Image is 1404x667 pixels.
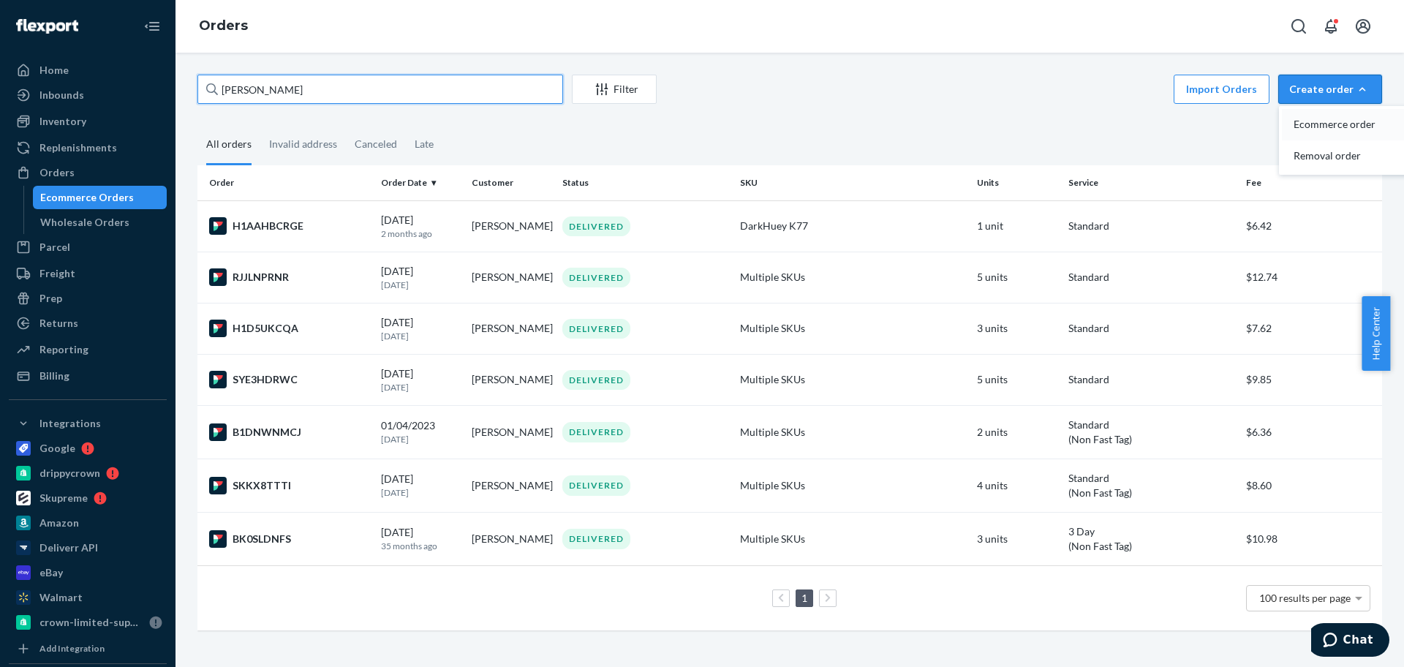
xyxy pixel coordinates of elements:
[209,217,369,235] div: H1AAHBCRGE
[971,513,1062,566] td: 3 units
[381,264,460,291] div: [DATE]
[209,423,369,441] div: B1DNWNMCJ
[1068,219,1234,233] p: Standard
[9,161,167,184] a: Orders
[1240,354,1382,405] td: $9.85
[209,320,369,337] div: H1D5UKCQA
[1240,459,1382,513] td: $8.60
[209,371,369,388] div: SYE3HDRWC
[9,83,167,107] a: Inbounds
[971,459,1062,513] td: 4 units
[381,330,460,342] p: [DATE]
[562,216,630,236] div: DELIVERED
[39,165,75,180] div: Orders
[33,186,167,209] a: Ecommerce Orders
[9,59,167,82] a: Home
[381,227,460,240] p: 2 months ago
[1362,296,1390,371] button: Help Center
[187,5,260,48] ol: breadcrumbs
[466,200,556,252] td: [PERSON_NAME]
[39,466,100,481] div: drippycrown
[39,590,83,605] div: Walmart
[209,268,369,286] div: RJJLNPRNR
[381,213,460,240] div: [DATE]
[562,319,630,339] div: DELIVERED
[355,125,397,163] div: Canceled
[734,165,971,200] th: SKU
[1240,252,1382,303] td: $12.74
[9,640,167,657] a: Add Integration
[734,459,971,513] td: Multiple SKUs
[9,486,167,510] a: Skupreme
[1278,75,1382,104] button: Create orderEcommerce orderRemoval order
[137,12,167,41] button: Close Navigation
[381,472,460,499] div: [DATE]
[734,252,971,303] td: Multiple SKUs
[9,136,167,159] a: Replenishments
[562,268,630,287] div: DELIVERED
[734,513,971,566] td: Multiple SKUs
[39,441,75,456] div: Google
[466,406,556,459] td: [PERSON_NAME]
[562,529,630,549] div: DELIVERED
[466,303,556,354] td: [PERSON_NAME]
[39,342,88,357] div: Reporting
[1063,165,1240,200] th: Service
[1068,418,1234,432] p: Standard
[9,262,167,285] a: Freight
[971,406,1062,459] td: 2 units
[1174,75,1269,104] button: Import Orders
[556,165,734,200] th: Status
[1240,513,1382,566] td: $10.98
[9,536,167,559] a: Deliverr API
[1259,592,1351,604] span: 100 results per page
[1068,372,1234,387] p: Standard
[1294,119,1384,129] span: Ecommerce order
[40,215,129,230] div: Wholesale Orders
[734,303,971,354] td: Multiple SKUs
[381,525,460,552] div: [DATE]
[381,418,460,445] div: 01/04/2023
[1284,12,1313,41] button: Open Search Box
[971,252,1062,303] td: 5 units
[971,354,1062,405] td: 5 units
[1240,165,1382,200] th: Fee
[39,565,63,580] div: eBay
[16,19,78,34] img: Flexport logo
[381,381,460,393] p: [DATE]
[375,165,466,200] th: Order Date
[9,461,167,485] a: drippycrown
[1294,151,1384,161] span: Removal order
[971,165,1062,200] th: Units
[39,316,78,331] div: Returns
[39,491,88,505] div: Skupreme
[9,312,167,335] a: Returns
[381,486,460,499] p: [DATE]
[39,140,117,155] div: Replenishments
[572,75,657,104] button: Filter
[562,370,630,390] div: DELIVERED
[9,586,167,609] a: Walmart
[40,190,134,205] div: Ecommerce Orders
[1348,12,1378,41] button: Open account menu
[209,530,369,548] div: BK0SLDNFS
[9,412,167,435] button: Integrations
[381,366,460,393] div: [DATE]
[39,291,62,306] div: Prep
[466,513,556,566] td: [PERSON_NAME]
[734,406,971,459] td: Multiple SKUs
[573,82,656,97] div: Filter
[39,516,79,530] div: Amazon
[39,416,101,431] div: Integrations
[9,561,167,584] a: eBay
[1068,471,1234,486] p: Standard
[562,475,630,495] div: DELIVERED
[466,252,556,303] td: [PERSON_NAME]
[39,240,70,255] div: Parcel
[269,125,337,163] div: Invalid address
[199,18,248,34] a: Orders
[39,266,75,281] div: Freight
[472,176,551,189] div: Customer
[39,540,98,555] div: Deliverr API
